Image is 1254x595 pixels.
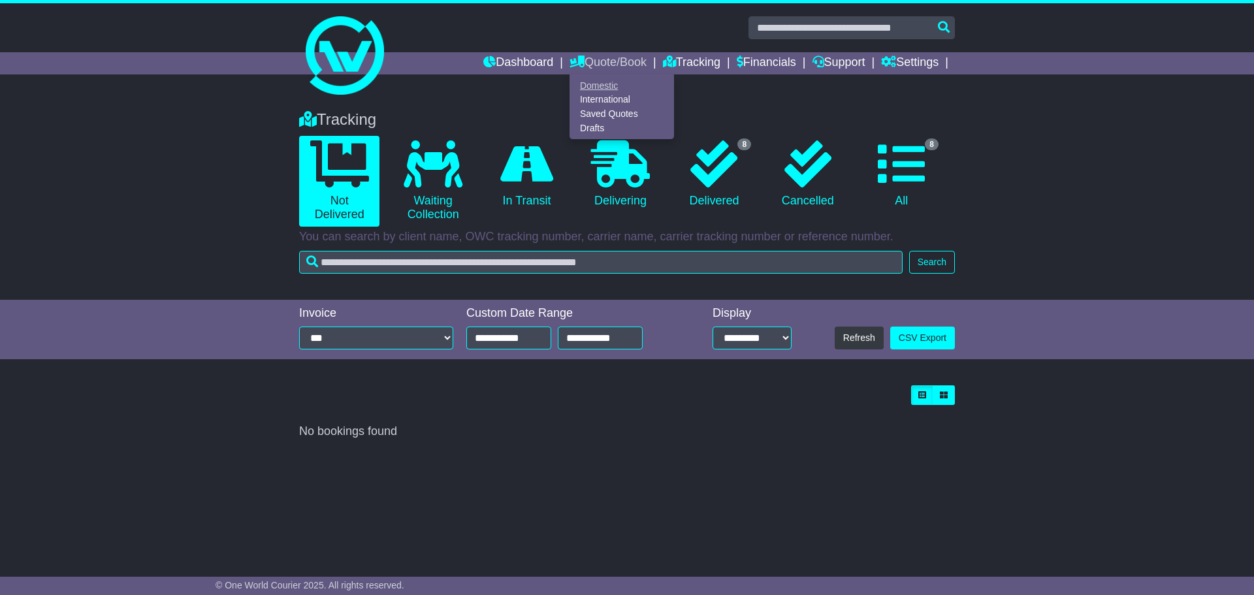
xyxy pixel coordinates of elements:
[570,52,647,74] a: Quote/Book
[737,138,751,150] span: 8
[580,136,660,213] a: Delivering
[293,110,961,129] div: Tracking
[925,138,939,150] span: 8
[299,230,955,244] p: You can search by client name, OWC tracking number, carrier name, carrier tracking number or refe...
[570,121,673,135] a: Drafts
[835,327,884,349] button: Refresh
[466,306,676,321] div: Custom Date Range
[570,107,673,121] a: Saved Quotes
[737,52,796,74] a: Financials
[861,136,942,213] a: 8 All
[570,93,673,107] a: International
[299,136,379,227] a: Not Delivered
[890,327,955,349] a: CSV Export
[216,580,404,590] span: © One World Courier 2025. All rights reserved.
[881,52,939,74] a: Settings
[393,136,473,227] a: Waiting Collection
[663,52,720,74] a: Tracking
[713,306,792,321] div: Display
[767,136,848,213] a: Cancelled
[570,74,674,139] div: Quote/Book
[299,306,453,321] div: Invoice
[487,136,567,213] a: In Transit
[812,52,865,74] a: Support
[570,78,673,93] a: Domestic
[674,136,754,213] a: 8 Delivered
[909,251,955,274] button: Search
[299,425,955,439] div: No bookings found
[483,52,553,74] a: Dashboard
